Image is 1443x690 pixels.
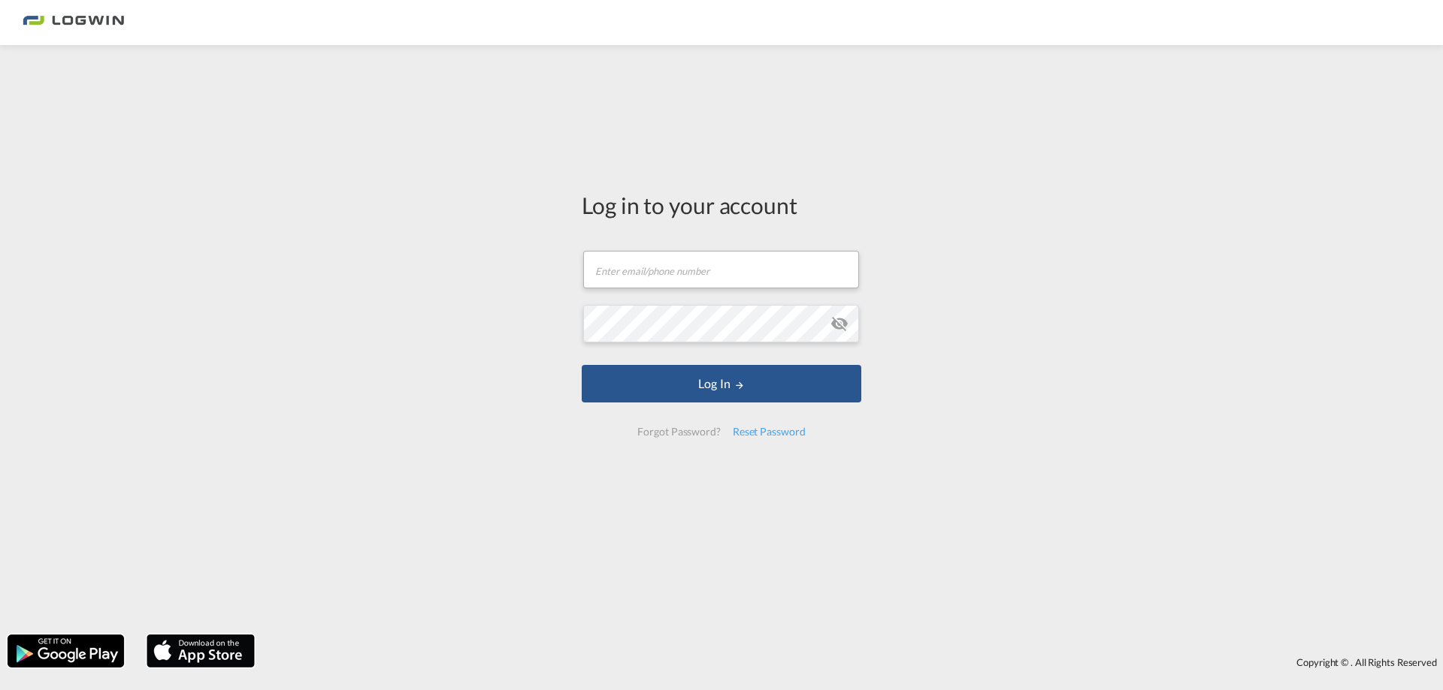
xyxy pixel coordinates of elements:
[262,649,1443,675] div: Copyright © . All Rights Reserved
[145,633,256,669] img: apple.png
[582,365,861,402] button: LOGIN
[631,418,726,445] div: Forgot Password?
[6,633,126,669] img: google.png
[727,418,812,445] div: Reset Password
[830,315,849,333] md-icon: icon-eye-off
[582,189,861,221] div: Log in to your account
[583,251,859,288] input: Enter email/phone number
[23,6,124,40] img: 2761ae10d95411efa20a1f5e0282d2d7.png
